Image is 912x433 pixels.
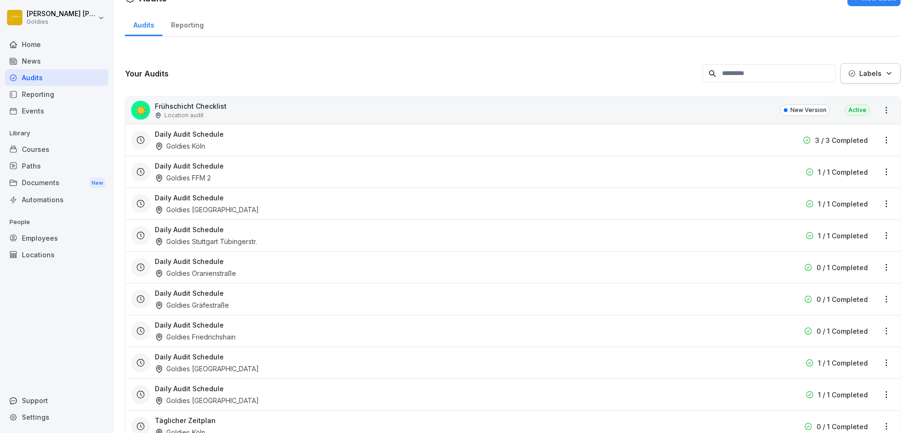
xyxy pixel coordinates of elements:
p: New Version [790,106,826,114]
div: New [89,178,105,188]
div: Goldies Oranienstraße [155,268,236,278]
div: Goldies Friedrichshain [155,332,236,342]
h3: Daily Audit Schedule [155,288,224,298]
h3: Daily Audit Schedule [155,320,224,330]
p: Labels [859,68,882,78]
a: Settings [5,409,108,425]
a: News [5,53,108,69]
div: ☀️ [131,101,150,120]
a: Locations [5,246,108,263]
p: Location audit [164,111,204,120]
a: Audits [5,69,108,86]
a: Reporting [5,86,108,103]
a: Home [5,36,108,53]
p: 1 / 1 Completed [818,199,868,209]
p: Library [5,126,108,141]
div: Goldies Gräfestraße [155,300,229,310]
a: Paths [5,158,108,174]
h3: Daily Audit Schedule [155,129,224,139]
h3: Daily Audit Schedule [155,193,224,203]
h3: Daily Audit Schedule [155,352,224,362]
div: Active [845,104,870,116]
div: Support [5,392,108,409]
a: Automations [5,191,108,208]
div: Goldies [GEOGRAPHIC_DATA] [155,395,259,405]
div: Goldies [GEOGRAPHIC_DATA] [155,205,259,215]
h3: Your Audits [125,68,698,79]
p: 0 / 1 Completed [817,422,868,432]
p: 1 / 1 Completed [818,231,868,241]
p: 1 / 1 Completed [818,358,868,368]
div: Goldies [GEOGRAPHIC_DATA] [155,364,259,374]
p: 1 / 1 Completed [818,167,868,177]
h3: Daily Audit Schedule [155,225,224,235]
p: [PERSON_NAME] [PERSON_NAME] [27,10,96,18]
p: People [5,215,108,230]
p: Goldies [27,19,96,25]
p: 1 / 1 Completed [818,390,868,400]
h3: Daily Audit Schedule [155,256,224,266]
p: 0 / 1 Completed [817,263,868,273]
button: Labels [840,63,901,84]
a: Reporting [162,12,212,36]
p: 3 / 3 Completed [815,135,868,145]
div: Goldies Stuttgart Tübingerstr. [155,236,257,246]
h3: Daily Audit Schedule [155,384,224,394]
a: Courses [5,141,108,158]
p: 0 / 1 Completed [817,326,868,336]
div: Documents [5,174,108,192]
div: Goldies FFM 2 [155,173,211,183]
a: Events [5,103,108,119]
div: Goldies Köln [155,141,205,151]
a: DocumentsNew [5,174,108,192]
h3: Daily Audit Schedule [155,161,224,171]
p: Frühschicht Checklist [155,101,227,111]
a: Employees [5,230,108,246]
a: Audits [125,12,162,36]
h3: Täglicher Zeitplan [155,415,216,425]
p: 0 / 1 Completed [817,294,868,304]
